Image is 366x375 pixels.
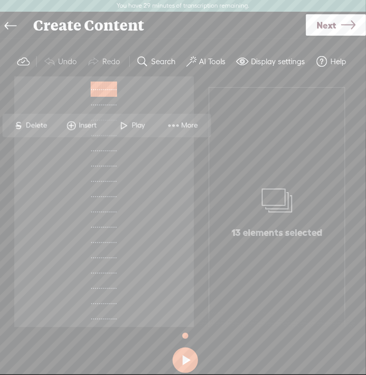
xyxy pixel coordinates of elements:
[91,311,93,326] span: ·
[111,296,113,311] span: ·
[107,97,109,112] span: ·
[113,189,115,204] span: ·
[101,204,103,219] span: ·
[97,112,99,127] span: ·
[103,280,105,296] span: ·
[113,82,115,97] span: ·
[99,173,101,189] span: ·
[105,158,107,173] span: ·
[232,227,322,239] p: 13 elements selected
[91,296,93,311] span: ·
[115,112,117,127] span: ·
[101,219,103,234] span: ·
[109,311,111,326] span: ·
[97,311,99,326] span: ·
[132,120,148,130] span: Play
[103,204,105,219] span: ·
[91,204,93,219] span: ·
[103,112,105,127] span: ·
[95,173,97,189] span: ·
[111,143,113,158] span: ·
[312,51,353,72] button: Help
[101,158,103,173] span: ·
[95,189,97,204] span: ·
[91,234,93,250] span: ·
[105,265,107,280] span: ·
[95,250,97,265] span: ·
[101,189,103,204] span: ·
[101,234,103,250] span: ·
[93,143,95,158] span: ·
[93,189,95,204] span: ·
[91,143,93,158] span: ·
[93,219,95,234] span: ·
[95,219,97,234] span: ·
[111,234,113,250] span: ·
[109,82,111,97] span: ·
[109,204,111,219] span: ·
[95,265,97,280] span: ·
[97,219,99,234] span: ·
[95,112,97,127] span: ·
[105,280,107,296] span: ·
[111,112,113,127] span: ·
[93,280,95,296] span: ·
[97,97,99,112] span: ·
[101,143,103,158] span: ·
[113,265,115,280] span: ·
[111,82,113,97] span: ·
[95,234,97,250] span: ·
[109,296,111,311] span: ·
[109,250,111,265] span: ·
[113,280,115,296] span: ·
[91,158,93,173] span: ·
[109,189,111,204] span: ·
[115,296,117,311] span: ·
[109,280,111,296] span: ·
[91,280,93,296] span: ·
[99,97,101,112] span: ·
[91,189,93,204] span: ·
[99,219,101,234] span: ·
[232,51,312,72] button: Display settings
[107,326,109,341] span: ·
[115,143,117,158] span: ·
[101,326,103,341] span: ·
[103,97,105,112] span: ·
[115,326,117,341] span: ·
[99,189,101,204] span: ·
[107,158,109,173] span: ·
[91,250,93,265] span: ·
[79,120,99,130] span: Insert
[105,143,107,158] span: ·
[97,173,99,189] span: ·
[199,57,226,67] label: AI Tools
[115,280,117,296] span: ·
[109,219,111,234] span: ·
[115,173,117,189] span: ·
[103,219,105,234] span: ·
[103,158,105,173] span: ·
[97,326,99,341] span: ·
[95,280,97,296] span: ·
[97,82,99,97] span: ·
[105,326,107,341] span: ·
[97,158,99,173] span: ·
[107,143,109,158] span: ·
[95,311,97,326] span: ·
[91,265,93,280] span: ·
[39,51,83,72] button: Undo
[113,97,115,112] span: ·
[101,265,103,280] span: ·
[109,173,111,189] span: ·
[115,250,117,265] span: ·
[93,311,95,326] span: ·
[102,57,120,67] label: Redo
[99,326,101,341] span: ·
[109,97,111,112] span: ·
[26,12,306,39] div: Create Content
[99,265,101,280] span: ·
[113,219,115,234] span: ·
[99,143,101,158] span: ·
[111,326,113,341] span: ·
